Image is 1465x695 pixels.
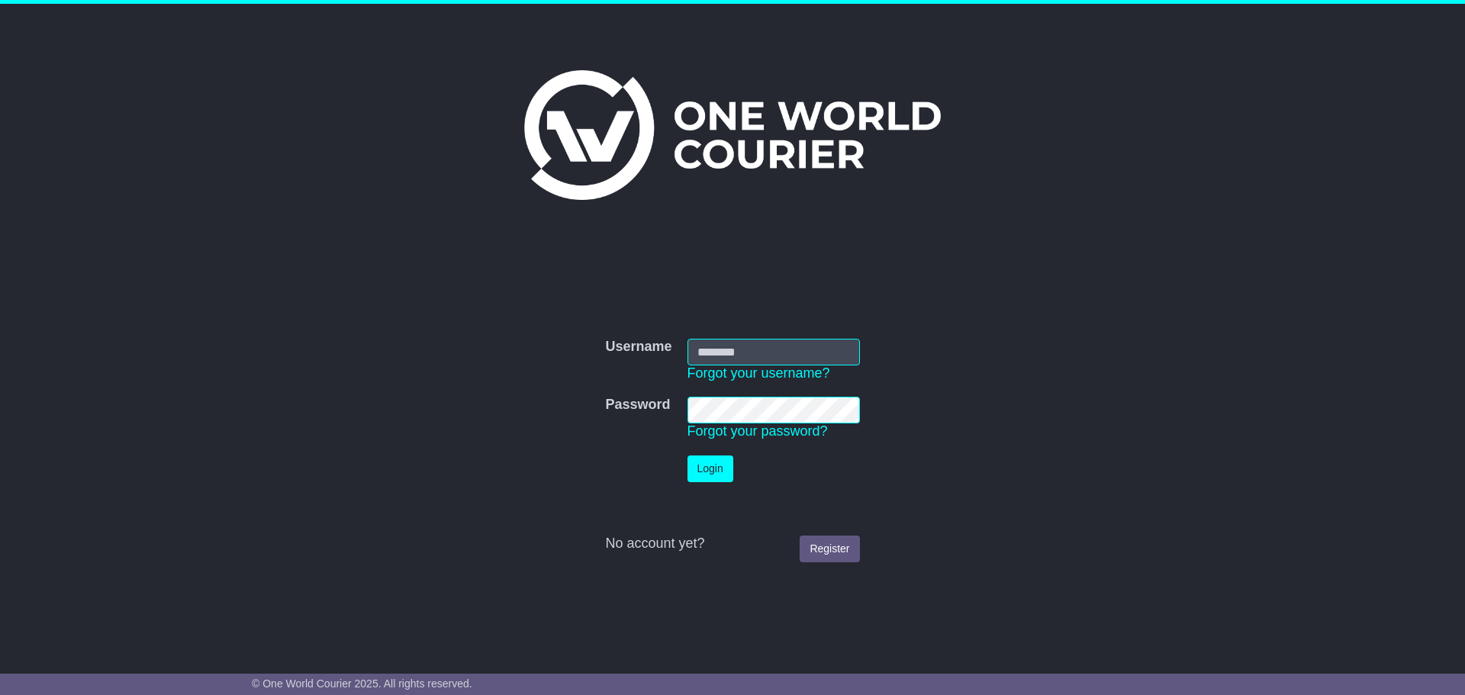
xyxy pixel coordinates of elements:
label: Username [605,339,671,356]
a: Forgot your password? [687,423,828,439]
label: Password [605,397,670,413]
button: Login [687,455,733,482]
div: No account yet? [605,536,859,552]
span: © One World Courier 2025. All rights reserved. [252,677,472,690]
a: Register [800,536,859,562]
img: One World [524,70,941,200]
a: Forgot your username? [687,365,830,381]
